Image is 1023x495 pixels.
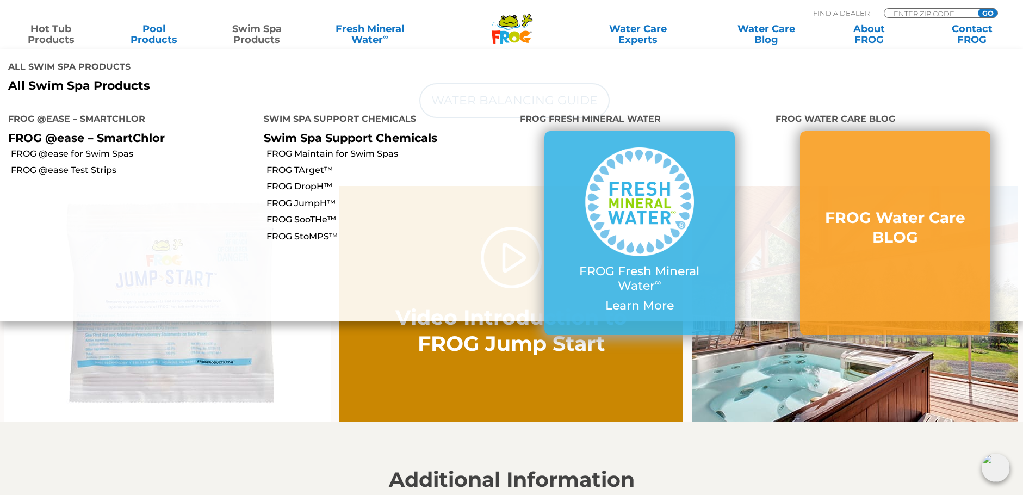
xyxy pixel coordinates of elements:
[8,57,504,79] h4: All Swim Spa Products
[978,9,997,17] input: GO
[11,23,91,45] a: Hot TubProducts
[655,277,661,288] sup: ∞
[266,181,511,193] a: FROG DropH™
[320,23,420,45] a: Fresh MineralWater∞
[266,197,511,209] a: FROG JumpH™
[217,23,297,45] a: Swim SpaProducts
[8,131,247,145] p: FROG @ease – SmartChlor
[11,148,256,160] a: FROG @ease for Swim Spas
[726,23,806,45] a: Water CareBlog
[11,164,256,176] a: FROG @ease Test Strips
[822,208,969,258] a: FROG Water Care BLOG
[266,231,511,243] a: FROG StoMPS™
[566,299,713,313] p: Learn More
[391,305,631,357] h2: Video Introduction to FROG Jump Start
[892,9,966,18] input: Zip Code Form
[982,454,1010,482] img: openIcon
[177,468,846,492] h2: Additional Information
[776,109,1015,131] h4: FROG Water Care BLOG
[520,109,759,131] h4: FROG Fresh Mineral Water
[264,131,437,145] a: Swim Spa Support Chemicals
[8,109,247,131] h4: FROG @ease – SmartChlor
[266,214,511,226] a: FROG SooTHe™
[264,109,503,131] h4: Swim Spa Support Chemicals
[566,147,713,318] a: FROG Fresh Mineral Water∞ Learn More
[813,8,870,18] p: Find A Dealer
[114,23,194,45] a: PoolProducts
[829,23,909,45] a: AboutFROG
[932,23,1012,45] a: ContactFROG
[8,79,504,93] a: All Swim Spa Products
[266,148,511,160] a: FROG Maintain for Swim Spas
[383,32,388,41] sup: ∞
[566,264,713,293] p: FROG Fresh Mineral Water
[266,164,511,176] a: FROG TArget™
[573,23,703,45] a: Water CareExperts
[822,208,969,247] h3: FROG Water Care BLOG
